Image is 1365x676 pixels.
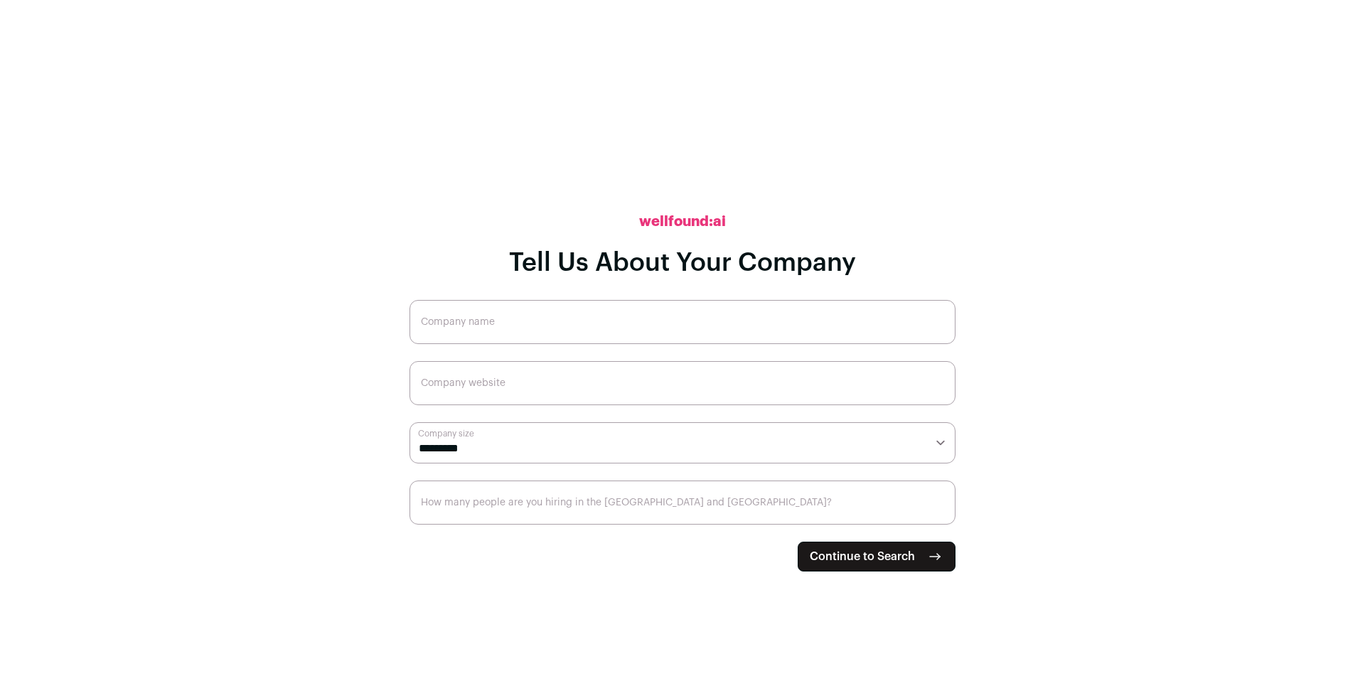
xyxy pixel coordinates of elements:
[798,542,955,572] button: Continue to Search
[810,548,915,565] span: Continue to Search
[639,212,726,232] h2: wellfound:ai
[409,361,955,405] input: Company website
[509,249,856,277] h1: Tell Us About Your Company
[409,300,955,344] input: Company name
[409,481,955,525] input: How many people are you hiring in the US and Canada?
